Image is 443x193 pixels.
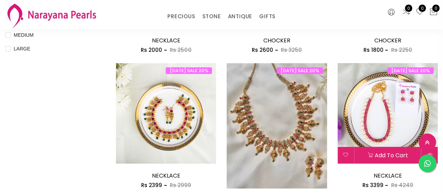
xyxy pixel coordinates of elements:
span: Rs 2399 [141,181,162,189]
span: Rs 3399 [362,181,383,189]
a: NECKLACE [373,172,402,180]
span: Rs 2500 [170,46,191,54]
span: Rs 2000 [141,46,162,54]
span: [DATE] SALE 20% [277,67,323,74]
a: GIFTS [259,11,276,22]
a: NECKLACE [152,36,180,44]
button: 0 [429,8,438,17]
span: 0 [432,5,439,12]
span: 0 [418,5,426,12]
button: Add to cart [354,147,421,164]
a: STONE [202,11,221,22]
a: ANTIQUE [228,11,252,22]
span: LARGE [11,45,33,53]
span: [DATE] SALE 20% [387,67,434,74]
button: Quick View [421,147,438,164]
a: CHOCKER [374,36,401,44]
a: NECKLACE [152,172,180,180]
span: 0 [405,5,412,12]
a: CHOCKER [263,36,290,44]
a: 0 [402,8,410,17]
span: Rs 3250 [281,46,302,54]
span: Rs 2250 [391,46,412,54]
a: PRECIOUS [167,11,195,22]
span: Rs 2600 [252,46,273,54]
span: MEDIUM [11,31,36,39]
a: 0 [416,8,424,17]
span: Rs 1800 [363,46,383,54]
span: Rs 4249 [391,181,413,189]
span: Rs 2999 [170,181,191,189]
button: Add to wishlist [338,147,354,164]
span: [DATE] SALE 20% [166,67,212,74]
